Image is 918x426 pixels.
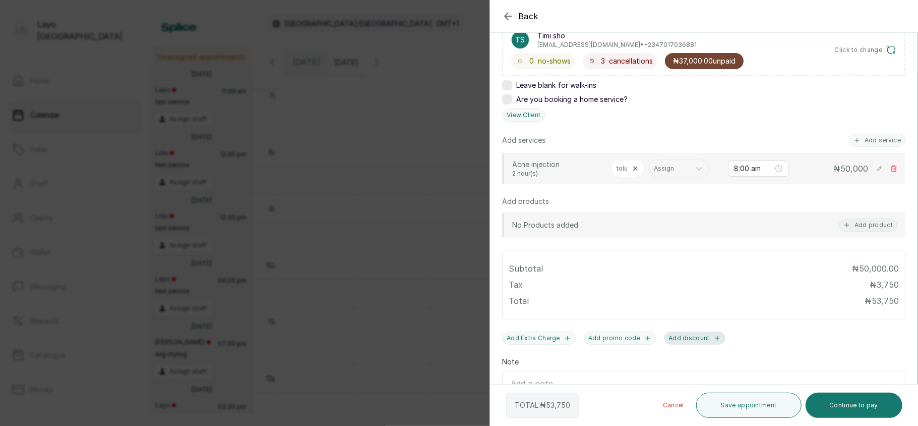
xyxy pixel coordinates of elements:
[601,56,605,66] span: 3
[849,134,905,147] button: Add service
[538,56,571,66] span: no-shows
[512,170,603,178] p: 2 hour(s)
[537,31,697,41] p: Timi sho
[502,135,545,145] p: Add services
[518,10,538,22] span: Back
[664,332,725,345] button: Add discount
[877,280,899,290] span: 3,750
[509,262,543,275] p: Subtotal
[840,164,868,174] span: 50,000
[865,295,899,307] p: ₦
[516,35,525,45] p: Ts
[512,159,603,170] p: Acne injection
[512,220,578,230] p: No Products added
[617,165,628,173] p: tolu
[515,400,570,410] p: TOTAL: ₦
[502,196,549,206] p: Add products
[852,262,899,275] p: ₦50,000.00
[833,163,868,175] p: ₦
[806,393,903,418] button: Continue to pay
[529,56,534,66] span: 0
[502,10,538,22] button: Back
[502,357,519,367] label: Note
[673,56,736,66] span: ₦37,000.00 unpaid
[509,295,529,307] p: Total
[502,332,576,345] button: Add Extra Charge
[516,80,596,90] span: Leave blank for walk-ins
[537,41,697,49] p: [EMAIL_ADDRESS][DOMAIN_NAME] • +234 7017036881
[839,219,897,232] button: Add product
[870,279,899,291] p: ₦
[655,393,692,418] button: Cancel
[609,56,653,66] span: cancellations
[546,401,570,409] span: 53,750
[502,109,545,122] button: View Client
[734,163,773,174] input: Select time
[872,296,899,306] span: 53,750
[509,279,523,291] p: Tax
[516,94,628,104] span: Are you booking a home service?
[696,393,802,418] button: Save appointment
[584,332,656,345] button: Add promo code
